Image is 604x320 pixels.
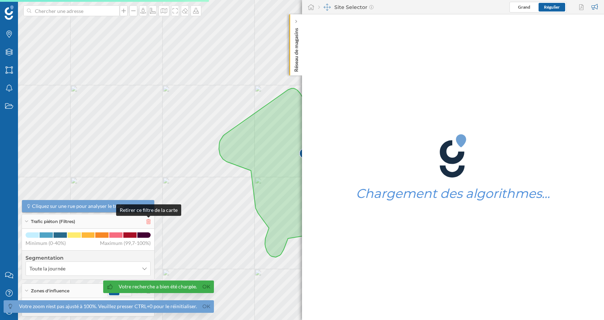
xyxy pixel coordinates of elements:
span: Maximum (99,7-100%) [100,240,151,247]
span: Cliquez sur une rue pour analyser le trafic [32,203,125,210]
p: Réseau de magasins [293,25,300,72]
span: Support [15,5,41,11]
a: Ok [201,283,212,291]
a: Ok [201,302,212,311]
span: Toute la journée [29,265,65,272]
img: pois-map-marker.svg [299,148,311,162]
span: Régulier [544,4,560,10]
div: 1 [299,150,311,157]
h1: Chargement des algorithmes… [356,187,550,200]
img: Logo Geoblink [5,5,14,20]
h4: Segmentation [26,254,151,261]
div: 1 [299,148,310,161]
div: Votre zoom n'est pas ajusté à 100%. Veuillez presser CTRL+0 pour le réinitialiser. [19,303,197,310]
img: dashboards-manager.svg [324,4,331,11]
span: Trafic piéton (Filtres) [31,218,75,225]
span: Minimum (0-40%) [26,240,66,247]
div: Site Selector [318,4,374,11]
div: Votre recherche a bien été chargée. [119,283,197,290]
span: Grand [518,4,530,10]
